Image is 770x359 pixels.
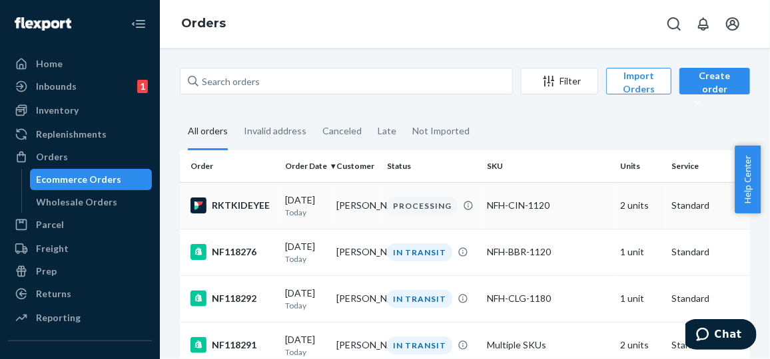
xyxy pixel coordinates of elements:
[36,104,79,117] div: Inventory
[8,307,152,328] a: Reporting
[615,182,666,229] td: 2 units
[606,68,671,94] button: Import Orders
[36,128,107,141] div: Replenishments
[285,287,326,311] div: [DATE]
[331,275,382,322] td: [PERSON_NAME]
[412,114,470,148] div: Not Imported
[37,195,118,209] div: Wholesale Orders
[487,199,609,212] div: NFH-CIN-1120
[671,245,761,259] p: Standard
[689,69,740,109] div: Create order
[30,191,153,213] a: Wholesale Orders
[36,287,71,300] div: Returns
[285,253,326,265] p: Today
[285,300,326,311] p: Today
[36,265,57,278] div: Prep
[188,114,228,150] div: All orders
[36,150,68,164] div: Orders
[36,80,77,93] div: Inbounds
[280,150,331,182] th: Order Date
[244,114,306,148] div: Invalid address
[521,68,598,94] button: Filter
[331,229,382,275] td: [PERSON_NAME]
[30,169,153,190] a: Ecommerce Orders
[679,68,750,94] button: Create order
[285,333,326,358] div: [DATE]
[36,242,69,255] div: Freight
[719,11,746,37] button: Open account menu
[191,291,274,306] div: NF118292
[690,11,717,37] button: Open notifications
[191,244,274,260] div: NF118276
[378,114,396,148] div: Late
[615,229,666,275] td: 1 unit
[36,311,81,324] div: Reporting
[8,124,152,145] a: Replenishments
[387,243,452,261] div: IN TRANSIT
[191,337,274,353] div: NF118291
[37,173,122,186] div: Ecommerce Orders
[382,150,482,182] th: Status
[671,338,761,352] p: Standard
[8,238,152,259] a: Freight
[8,76,152,97] a: Inbounds1
[15,17,71,31] img: Flexport logo
[615,150,666,182] th: Units
[285,193,326,218] div: [DATE]
[8,261,152,282] a: Prep
[36,57,63,70] div: Home
[181,16,226,31] a: Orders
[387,197,458,215] div: PROCESSING
[685,319,757,352] iframe: Opens a widget where you can chat to one of our agents
[331,182,382,229] td: [PERSON_NAME]
[8,283,152,304] a: Returns
[671,292,761,305] p: Standard
[285,346,326,358] p: Today
[180,150,280,182] th: Order
[171,5,236,43] ol: breadcrumbs
[387,290,452,308] div: IN TRANSIT
[36,218,64,231] div: Parcel
[285,207,326,218] p: Today
[487,292,609,305] div: NFH-CLG-1180
[387,336,452,354] div: IN TRANSIT
[285,240,326,265] div: [DATE]
[336,160,377,172] div: Customer
[522,74,597,88] div: Filter
[125,11,152,37] button: Close Navigation
[671,199,761,212] p: Standard
[322,114,362,148] div: Canceled
[8,214,152,235] a: Parcel
[615,275,666,322] td: 1 unit
[8,53,152,74] a: Home
[735,146,761,213] button: Help Center
[482,150,615,182] th: SKU
[180,68,513,94] input: Search orders
[661,11,687,37] button: Open Search Box
[487,245,609,259] div: NFH-BBR-1120
[666,150,766,182] th: Service
[137,80,148,93] div: 1
[8,146,152,168] a: Orders
[8,100,152,121] a: Inventory
[191,197,274,213] div: RKTKIDEYEE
